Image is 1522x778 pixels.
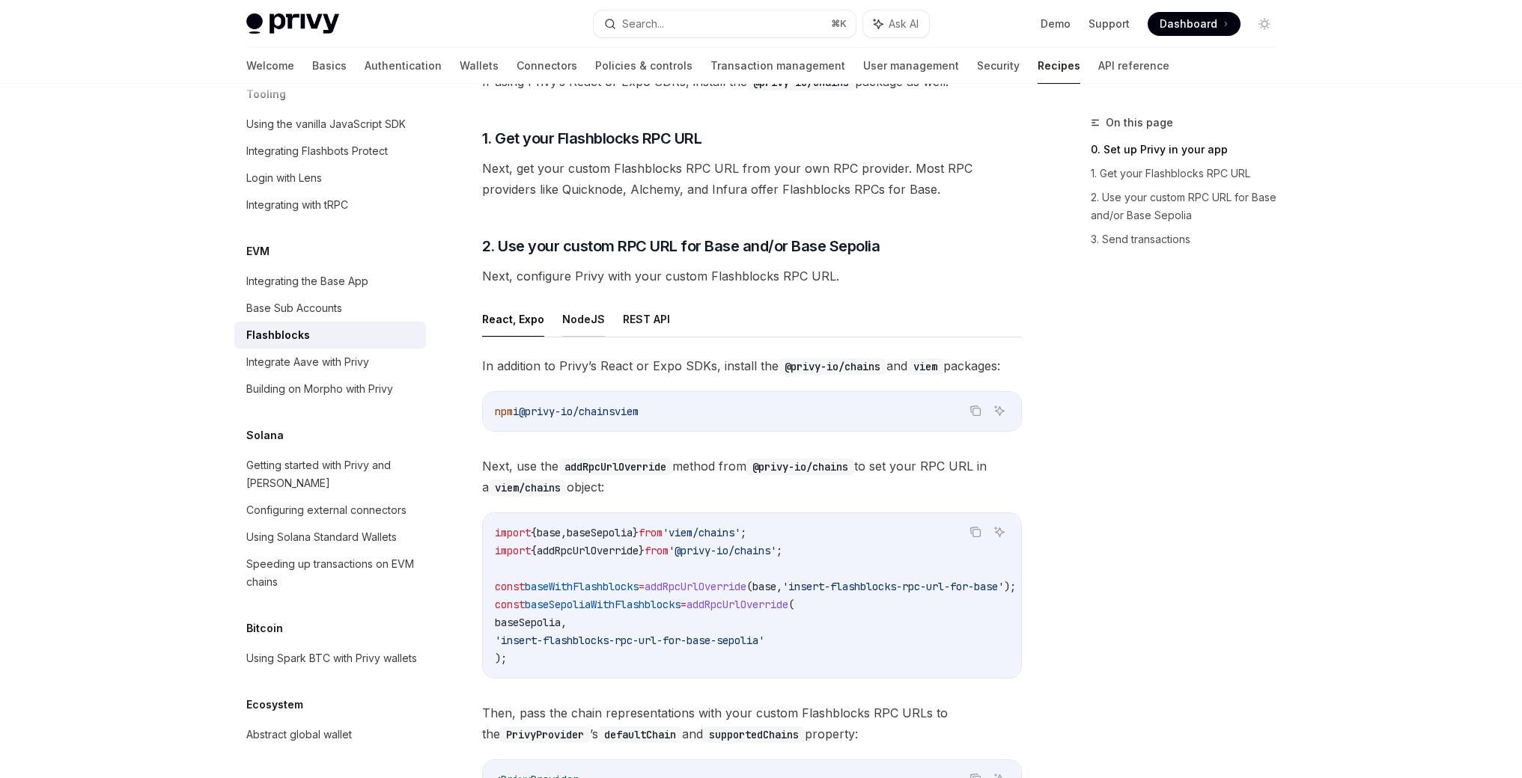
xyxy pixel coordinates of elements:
[246,696,303,714] h5: Ecosystem
[633,526,639,539] span: }
[495,616,561,629] span: baseSepolia
[740,526,746,539] span: ;
[500,726,590,743] code: PrivyProvider
[495,405,513,418] span: npm
[669,544,776,557] span: '@privy-io/chains'
[1098,48,1169,84] a: API reference
[623,301,670,337] button: REST API
[531,526,537,539] span: {
[246,528,397,546] div: Using Solana Standard Wallets
[234,376,426,402] a: Building on Morpho with Privy
[831,18,847,30] span: ⌘ K
[495,634,764,647] span: 'insert-flashblocks-rpc-url-for-base-sepolia'
[246,13,339,34] img: light logo
[537,544,639,557] span: addRpcUrlOverride
[907,358,943,375] code: viem
[863,48,959,84] a: User management
[482,158,1022,200] span: Next, get your custom Flashblocks RPC URL from your own RPC provider. Most RPC providers like Qui...
[622,15,664,33] div: Search...
[519,405,615,418] span: @privy-io/chains
[1089,16,1130,31] a: Support
[776,544,782,557] span: ;
[246,48,294,84] a: Welcome
[681,598,687,611] span: =
[977,48,1020,84] a: Security
[234,645,426,672] a: Using Spark BTC with Privy wallets
[482,128,702,149] span: 1. Get your Flashblocks RPC URL
[234,295,426,322] a: Base Sub Accounts
[234,452,426,497] a: Getting started with Privy and [PERSON_NAME]
[246,353,369,371] div: Integrate Aave with Privy
[1148,12,1241,36] a: Dashboard
[1106,114,1173,132] span: On this page
[482,236,880,257] span: 2. Use your custom RPC URL for Base and/or Base Sepolia
[645,544,669,557] span: from
[594,10,856,37] button: Search...⌘K
[788,598,794,611] span: (
[234,111,426,138] a: Using the vanilla JavaScript SDK
[482,266,1022,287] span: Next, configure Privy with your custom Flashblocks RPC URL.
[246,619,283,637] h5: Bitcoin
[1091,227,1288,251] a: 3. Send transactions
[234,721,426,748] a: Abstract global wallet
[863,10,929,37] button: Ask AI
[615,405,639,418] span: viem
[246,142,388,160] div: Integrating Flashbots Protect
[561,616,567,629] span: ,
[246,196,348,214] div: Integrating with tRPC
[246,555,417,591] div: Speeding up transactions on EVM chains
[482,355,1022,376] span: In addition to Privy’s React or Expo SDKs, install the and packages:
[495,598,525,611] span: const
[234,192,426,218] a: Integrating with tRPC
[1041,16,1071,31] a: Demo
[246,726,352,744] div: Abstract global wallet
[234,349,426,376] a: Integrate Aave with Privy
[246,501,407,519] div: Configuring external connectors
[746,459,854,475] code: @privy-io/chains
[966,522,985,542] button: Copy the contents from the code block
[889,16,919,31] span: Ask AI
[645,580,746,593] span: addRpcUrlOverride
[782,580,1004,593] span: 'insert-flashblocks-rpc-url-for-base'
[246,169,322,187] div: Login with Lens
[561,526,567,539] span: ,
[246,456,417,492] div: Getting started with Privy and [PERSON_NAME]
[663,526,740,539] span: 'viem/chains'
[234,138,426,165] a: Integrating Flashbots Protect
[246,299,342,317] div: Base Sub Accounts
[703,726,805,743] code: supportedChains
[746,580,752,593] span: (
[495,526,531,539] span: import
[639,580,645,593] span: =
[246,115,406,133] div: Using the vanilla JavaScript SDK
[562,301,605,337] button: NodeJS
[246,272,368,290] div: Integrating the Base App
[1091,186,1288,227] a: 2. Use your custom RPC URL for Base and/or Base Sepolia
[525,580,639,593] span: baseWithFlashblocks
[246,426,284,444] h5: Solana
[525,598,681,611] span: baseSepoliaWithFlashblocks
[495,544,531,557] span: import
[517,48,577,84] a: Connectors
[779,358,886,375] code: @privy-io/chains
[246,242,270,260] h5: EVM
[513,405,519,418] span: i
[482,702,1022,744] span: Then, pass the chain representations with your custom Flashblocks RPC URLs to the ’s and property:
[1004,580,1016,593] span: );
[246,649,417,667] div: Using Spark BTC with Privy wallets
[966,401,985,420] button: Copy the contents from the code block
[687,598,788,611] span: addRpcUrlOverride
[776,580,782,593] span: ,
[639,544,645,557] span: }
[1160,16,1217,31] span: Dashboard
[234,497,426,524] a: Configuring external connectors
[365,48,442,84] a: Authentication
[710,48,845,84] a: Transaction management
[567,526,633,539] span: baseSepolia
[460,48,499,84] a: Wallets
[489,480,567,496] code: viem/chains
[531,544,537,557] span: {
[495,652,507,665] span: );
[234,268,426,295] a: Integrating the Base App
[495,580,525,593] span: const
